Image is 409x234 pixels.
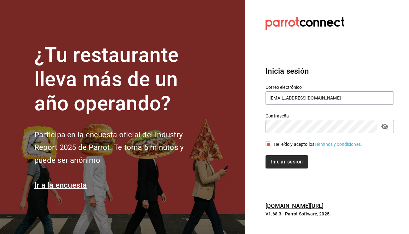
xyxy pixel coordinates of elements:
[266,85,394,89] label: Correo electrónico
[266,155,308,168] button: Iniciar sesión
[274,141,362,148] div: He leído y acepto los
[266,91,394,105] input: Ingresa tu correo electrónico
[34,43,205,116] h1: ¿Tu restaurante lleva más de un año operando?
[266,66,394,77] h3: Inicia sesión
[266,114,394,118] label: Contraseña
[266,203,324,209] a: [DOMAIN_NAME][URL]
[379,121,390,132] button: passwordField
[266,211,394,217] p: V1.68.3 - Parrot Software, 2025.
[314,142,362,147] a: Términos y condiciones.
[34,128,205,167] h2: Participa en la encuesta oficial del Industry Report 2025 de Parrot. Te toma 5 minutos y puede se...
[34,181,87,190] a: Ir a la encuesta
